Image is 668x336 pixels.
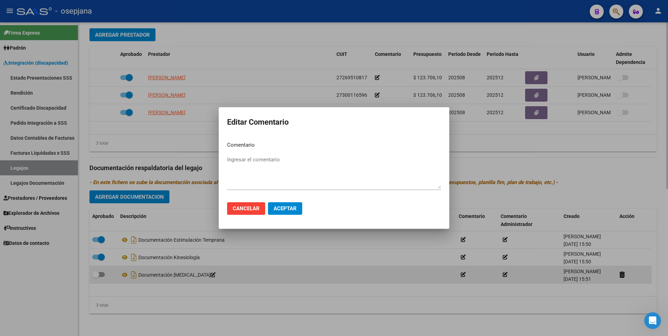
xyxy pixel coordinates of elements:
[644,312,661,329] iframe: Intercom live chat
[233,205,260,212] span: Cancelar
[227,202,265,215] button: Cancelar
[227,116,441,129] h2: Editar Comentario
[268,202,302,215] button: Aceptar
[274,205,297,212] span: Aceptar
[227,141,441,149] p: Comentario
